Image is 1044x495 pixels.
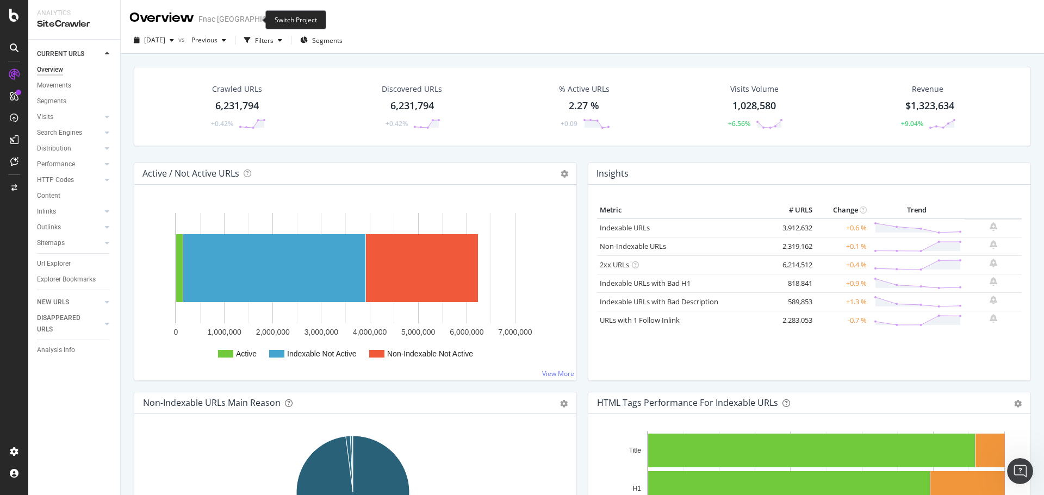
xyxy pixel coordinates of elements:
div: Outlinks [37,222,61,233]
text: Non-Indexable Not Active [387,349,473,358]
div: Explorer Bookmarks [37,274,96,285]
span: Segments [312,36,343,45]
div: Search Engines [37,127,82,139]
div: Analytics [37,9,111,18]
button: Segments [296,32,347,49]
div: +6.56% [728,119,750,128]
a: Search Engines [37,127,102,139]
div: SiteCrawler [37,18,111,30]
svg: A chart. [143,202,568,372]
text: Indexable Not Active [287,349,357,358]
div: +0.09 [561,119,577,128]
a: 2xx URLs [600,260,629,270]
h4: Active / Not Active URLs [142,166,239,181]
td: +0.4 % [815,255,869,274]
td: 6,214,512 [772,255,815,274]
a: Inlinks [37,206,102,217]
div: Visits Volume [730,84,779,95]
td: 2,319,162 [772,237,815,255]
text: Active [236,349,257,358]
div: Content [37,190,60,202]
div: gear [1014,400,1022,408]
th: Metric [597,202,772,218]
div: Sitemaps [37,237,65,249]
text: 7,000,000 [498,328,532,336]
text: 6,000,000 [450,328,483,336]
a: Segments [37,96,113,107]
div: gear [560,400,568,408]
a: Explorer Bookmarks [37,274,113,285]
div: 2.27 % [569,99,599,113]
div: Switch Project [265,10,326,29]
text: Title [629,447,642,454]
text: 5,000,000 [401,328,435,336]
a: Indexable URLs with Bad H1 [600,278,691,288]
iframe: Intercom live chat [1007,458,1033,484]
div: Segments [37,96,66,107]
div: +0.42% [386,119,408,128]
a: Movements [37,80,113,91]
td: 2,283,053 [772,311,815,329]
div: +0.42% [211,119,233,128]
a: Visits [37,111,102,123]
div: Distribution [37,143,71,154]
text: 0 [174,328,178,336]
span: Previous [187,35,217,45]
div: Overview [129,9,194,27]
a: Content [37,190,113,202]
td: +0.1 % [815,237,869,255]
a: CURRENT URLS [37,48,102,60]
a: URLs with 1 Follow Inlink [600,315,680,325]
span: 2025 Aug. 31st [144,35,165,45]
div: Discovered URLs [382,84,442,95]
th: Trend [869,202,965,218]
a: Analysis Info [37,344,113,356]
div: Overview [37,64,63,76]
a: DISAPPEARED URLS [37,312,102,335]
a: Non-Indexable URLs [600,241,666,251]
th: Change [815,202,869,218]
div: Filters [255,36,274,45]
div: bell-plus [990,296,997,304]
a: HTTP Codes [37,174,102,186]
td: 818,841 [772,274,815,292]
div: +9.04% [901,119,923,128]
button: Filters [240,32,287,49]
div: Movements [37,80,71,91]
a: Url Explorer [37,258,113,270]
div: Inlinks [37,206,56,217]
div: Fnac [GEOGRAPHIC_DATA] [198,14,290,24]
td: +1.3 % [815,292,869,311]
text: 4,000,000 [353,328,387,336]
td: 3,912,632 [772,218,815,237]
span: $1,323,634 [905,99,954,112]
div: Analysis Info [37,344,75,356]
a: NEW URLS [37,297,102,308]
a: Distribution [37,143,102,154]
div: Crawled URLs [212,84,262,95]
a: View More [542,369,574,378]
div: CURRENT URLS [37,48,84,60]
text: 3,000,000 [304,328,338,336]
div: Visits [37,111,53,123]
td: +0.9 % [815,274,869,292]
td: +0.6 % [815,218,869,237]
td: 589,853 [772,292,815,311]
div: bell-plus [990,222,997,231]
div: bell-plus [990,277,997,286]
div: NEW URLS [37,297,69,308]
div: bell-plus [990,314,997,323]
div: 6,231,794 [215,99,259,113]
a: Overview [37,64,113,76]
div: bell-plus [990,259,997,267]
span: Revenue [912,84,943,95]
a: Outlinks [37,222,102,233]
div: Url Explorer [37,258,71,270]
div: DISAPPEARED URLS [37,312,92,335]
a: Performance [37,159,102,170]
a: Sitemaps [37,237,102,249]
div: Non-Indexable URLs Main Reason [143,397,281,408]
div: % Active URLs [559,84,610,95]
td: -0.7 % [815,311,869,329]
